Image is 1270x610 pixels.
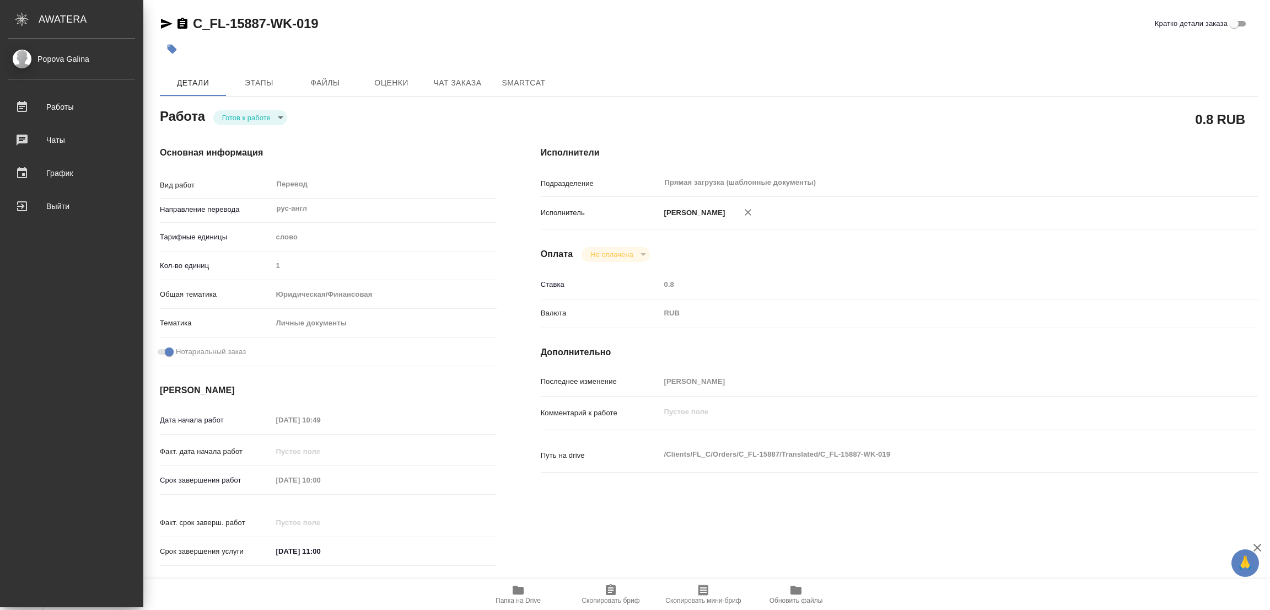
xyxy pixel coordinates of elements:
p: Факт. дата начала работ [160,446,272,457]
button: Скопировать ссылку [176,17,189,30]
input: Пустое поле [272,472,369,488]
input: Пустое поле [272,443,369,459]
div: Работы [8,99,135,115]
p: Ставка [541,279,660,290]
p: Валюта [541,308,660,319]
span: Чат заказа [431,76,484,90]
button: Удалить исполнителя [736,200,760,224]
h2: 0.8 RUB [1195,110,1245,129]
h4: Дополнительно [541,346,1258,359]
p: Срок завершения услуги [160,546,272,557]
p: Общая тематика [160,289,272,300]
span: Детали [166,76,219,90]
p: Дата начала работ [160,415,272,426]
button: Не оплачена [587,250,636,259]
span: Папка на Drive [496,597,541,604]
h4: Оплата [541,248,573,261]
button: Обновить файлы [750,579,842,610]
div: Выйти [8,198,135,215]
a: C_FL-15887-WK-019 [193,16,318,31]
input: Пустое поле [272,258,497,274]
p: Тарифные единицы [160,232,272,243]
p: Факт. срок заверш. работ [160,517,272,528]
a: Чаты [3,126,141,154]
div: Popova Galina [8,53,135,65]
a: Выйти [3,192,141,220]
p: [PERSON_NAME] [660,207,725,218]
span: Файлы [299,76,352,90]
a: График [3,159,141,187]
button: Скопировать ссылку для ЯМессенджера [160,17,173,30]
div: Чаты [8,132,135,148]
button: Скопировать мини-бриф [657,579,750,610]
button: 🙏 [1231,549,1259,577]
input: Пустое поле [660,373,1198,389]
span: Оценки [365,76,418,90]
span: Скопировать бриф [582,597,639,604]
div: Готов к работе [213,110,287,125]
span: Нотариальный заказ [176,346,246,357]
div: Личные документы [272,314,497,333]
span: Скопировать мини-бриф [665,597,741,604]
h4: Исполнители [541,146,1258,159]
span: 🙏 [1236,552,1255,575]
h2: Работа [160,105,205,125]
button: Добавить тэг [160,37,184,61]
p: Вид работ [160,180,272,191]
div: Юридическая/Финансовая [272,285,497,304]
span: Кратко детали заказа [1155,18,1228,29]
span: Обновить файлы [769,597,823,604]
p: Комментарий к работе [541,408,660,419]
div: График [8,165,135,181]
div: RUB [660,304,1198,323]
button: Папка на Drive [472,579,564,610]
p: Последнее изменение [541,376,660,387]
span: Этапы [233,76,286,90]
p: Тематика [160,318,272,329]
textarea: /Clients/FL_C/Orders/C_FL-15887/Translated/C_FL-15887-WK-019 [660,445,1198,464]
input: Пустое поле [272,515,369,531]
div: слово [272,228,497,247]
p: Направление перевода [160,204,272,215]
div: AWATERA [39,8,143,30]
p: Подразделение [541,178,660,189]
p: Исполнитель [541,207,660,218]
p: Кол-во единиц [160,260,272,271]
span: SmartCat [497,76,550,90]
h4: [PERSON_NAME] [160,384,497,397]
p: Срок завершения работ [160,475,272,486]
p: Путь на drive [541,450,660,461]
div: Готов к работе [582,247,649,262]
button: Готов к работе [219,113,274,122]
input: Пустое поле [272,412,369,428]
a: Работы [3,93,141,121]
button: Скопировать бриф [564,579,657,610]
h4: Основная информация [160,146,497,159]
input: ✎ Введи что-нибудь [272,543,369,559]
input: Пустое поле [660,276,1198,292]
